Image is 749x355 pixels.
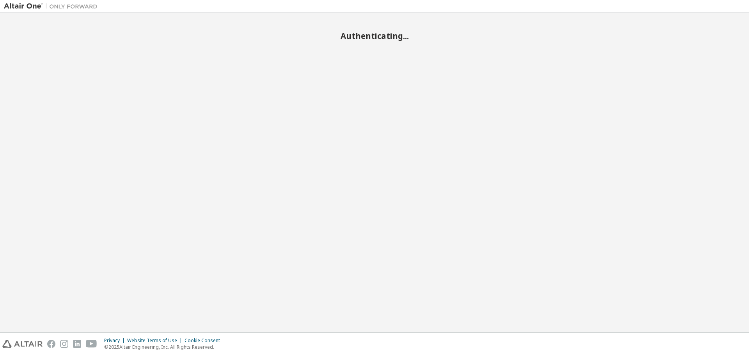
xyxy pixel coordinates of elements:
div: Privacy [104,337,127,344]
img: instagram.svg [60,340,68,348]
div: Website Terms of Use [127,337,185,344]
p: © 2025 Altair Engineering, Inc. All Rights Reserved. [104,344,225,350]
img: Altair One [4,2,101,10]
h2: Authenticating... [4,31,745,41]
div: Cookie Consent [185,337,225,344]
img: youtube.svg [86,340,97,348]
img: linkedin.svg [73,340,81,348]
img: altair_logo.svg [2,340,43,348]
img: facebook.svg [47,340,55,348]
